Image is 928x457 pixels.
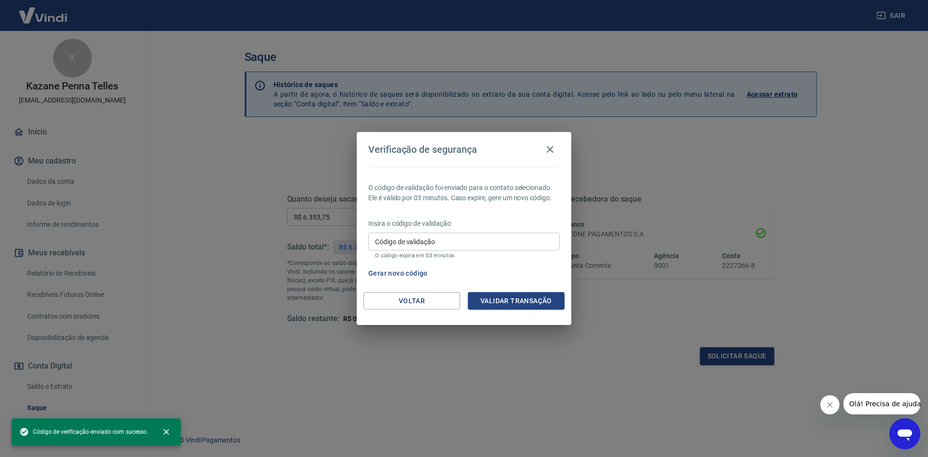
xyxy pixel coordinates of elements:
p: Insira o código de validação [368,219,560,229]
button: Voltar [363,292,460,310]
h4: Verificação de segurança [368,144,477,155]
button: Gerar novo código [364,265,432,282]
p: O código expira em 03 minutos. [375,252,553,259]
iframe: Fechar mensagem [820,395,840,414]
iframe: Botão para abrir a janela de mensagens [889,418,920,449]
span: Código de verificação enviado com sucesso. [19,427,148,437]
p: O código de validação foi enviado para o contato selecionado. Ele é válido por 03 minutos. Caso e... [368,183,560,203]
button: Validar transação [468,292,565,310]
iframe: Mensagem da empresa [843,393,920,414]
button: close [156,421,177,442]
span: Olá! Precisa de ajuda? [6,7,81,15]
